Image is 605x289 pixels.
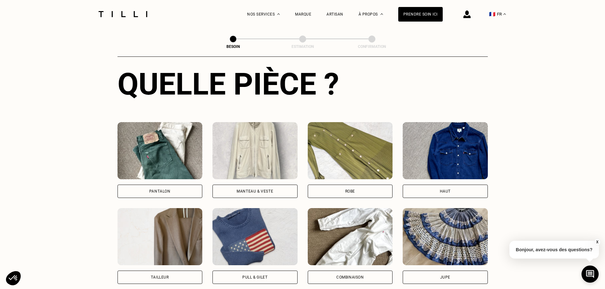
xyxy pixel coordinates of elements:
div: Estimation [271,44,334,49]
div: Manteau & Veste [237,189,273,193]
div: Confirmation [340,44,404,49]
img: Tilli retouche votre Combinaison [308,208,393,265]
p: Bonjour, avez-vous des questions? [509,241,599,259]
button: X [594,239,600,246]
img: Tilli retouche votre Pull & gilet [212,208,298,265]
div: Combinaison [336,275,364,279]
img: Tilli retouche votre Pantalon [118,122,203,179]
div: Pantalon [149,189,171,193]
img: Tilli retouche votre Robe [308,122,393,179]
img: Menu déroulant [277,13,280,15]
div: Pull & gilet [242,275,267,279]
img: icône connexion [463,10,471,18]
img: menu déroulant [503,13,506,15]
div: Besoin [201,44,265,49]
img: Menu déroulant à propos [380,13,383,15]
div: Robe [345,189,355,193]
img: Logo du service de couturière Tilli [96,11,150,17]
a: Marque [295,12,311,16]
div: Tailleur [151,275,169,279]
a: Artisan [326,12,343,16]
img: Tilli retouche votre Haut [403,122,488,179]
div: Haut [440,189,451,193]
div: Jupe [440,275,450,279]
a: Prendre soin ici [398,7,443,22]
div: Quelle pièce ? [118,66,488,102]
img: Tilli retouche votre Tailleur [118,208,203,265]
img: Tilli retouche votre Jupe [403,208,488,265]
span: 🇫🇷 [489,11,495,17]
img: Tilli retouche votre Manteau & Veste [212,122,298,179]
